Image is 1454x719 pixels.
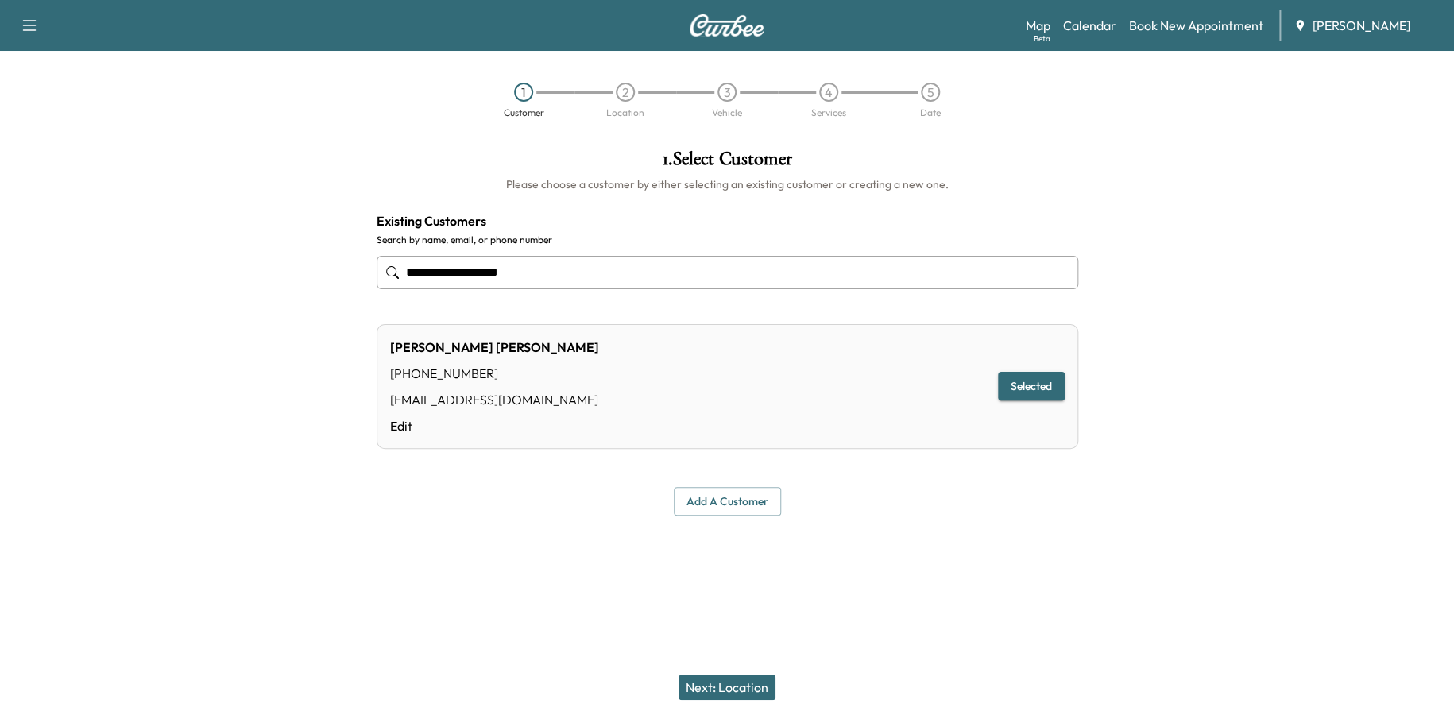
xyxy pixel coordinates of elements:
div: 5 [921,83,940,102]
div: [EMAIL_ADDRESS][DOMAIN_NAME] [390,390,599,409]
a: Calendar [1063,16,1116,35]
div: Services [811,108,846,118]
a: MapBeta [1026,16,1050,35]
div: Location [606,108,644,118]
div: 3 [717,83,737,102]
button: Selected [998,372,1065,401]
a: Edit [390,416,599,435]
div: Customer [504,108,544,118]
div: [PHONE_NUMBER] [390,364,599,383]
div: 1 [514,83,533,102]
h1: 1 . Select Customer [377,149,1078,176]
h4: Existing Customers [377,211,1078,230]
img: Curbee Logo [689,14,765,37]
span: [PERSON_NAME] [1313,16,1410,35]
button: Next: Location [679,675,775,700]
a: Book New Appointment [1129,16,1263,35]
button: Add a customer [674,487,781,516]
div: Vehicle [712,108,742,118]
div: Beta [1034,33,1050,44]
h6: Please choose a customer by either selecting an existing customer or creating a new one. [377,176,1078,192]
div: [PERSON_NAME] [PERSON_NAME] [390,338,599,357]
div: 4 [819,83,838,102]
div: 2 [616,83,635,102]
div: Date [920,108,941,118]
label: Search by name, email, or phone number [377,234,1078,246]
